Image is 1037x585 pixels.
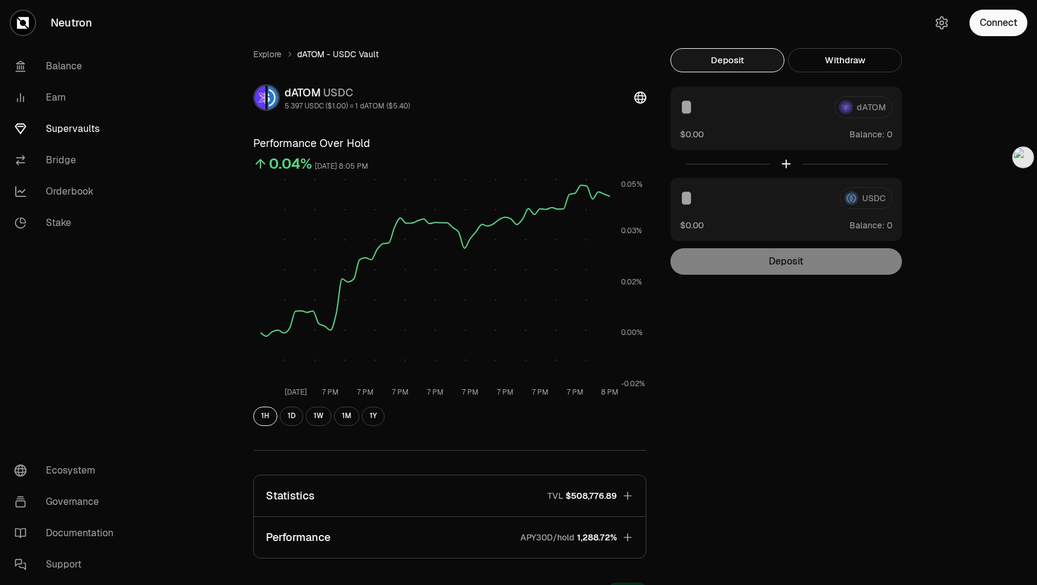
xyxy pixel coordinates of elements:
a: Governance [5,486,130,518]
a: Orderbook [5,176,130,207]
div: 0.04% [269,154,312,174]
button: Connect [969,10,1027,36]
tspan: 0.02% [621,277,642,287]
p: Statistics [266,487,315,504]
span: dATOM - USDC Vault [297,48,379,60]
a: Balance [5,51,130,82]
div: [DATE] 8:05 PM [315,160,368,174]
tspan: 8 PM [601,387,619,397]
nav: breadcrumb [253,48,646,60]
a: Earn [5,82,130,113]
div: 5.397 USDC ($1.00) = 1 dATOM ($5.40) [285,101,410,111]
span: 1,288.72% [577,531,617,543]
h3: Performance Over Hold [253,135,646,152]
button: 1Y [362,407,385,426]
button: PerformanceAPY30D/hold1,288.72% [254,517,646,558]
span: Balance: [849,128,884,140]
a: Documentation [5,518,130,549]
button: Deposit [670,48,784,72]
tspan: 7 PM [462,387,479,397]
a: Support [5,549,130,580]
p: APY30D/hold [520,531,575,543]
tspan: 7 PM [357,387,374,397]
button: 1H [253,407,277,426]
a: Explore [253,48,282,60]
tspan: 0.00% [621,328,643,337]
button: Withdraw [788,48,902,72]
a: Bridge [5,145,130,176]
tspan: 7 PM [567,387,584,397]
span: $508,776.89 [566,490,617,502]
tspan: [DATE] [285,387,307,397]
p: Performance [266,529,330,546]
img: dATOM Logo [254,86,265,110]
button: StatisticsTVL$508,776.89 [254,475,646,516]
button: 1W [306,407,332,426]
tspan: 0.05% [621,180,643,189]
p: TVL [547,490,563,502]
span: USDC [323,86,353,99]
tspan: 0.03% [621,226,642,236]
a: Supervaults [5,113,130,145]
button: $0.00 [680,128,704,140]
button: 1D [280,407,303,426]
tspan: 7 PM [392,387,409,397]
img: USDC Logo [268,86,279,110]
tspan: -0.02% [621,379,645,389]
tspan: 7 PM [497,387,514,397]
button: 1M [334,407,359,426]
button: $0.00 [680,219,704,231]
div: dATOM [285,84,410,101]
tspan: 7 PM [532,387,549,397]
a: Stake [5,207,130,239]
tspan: 7 PM [322,387,339,397]
a: Ecosystem [5,455,130,486]
tspan: 7 PM [427,387,444,397]
span: Balance: [849,219,884,231]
